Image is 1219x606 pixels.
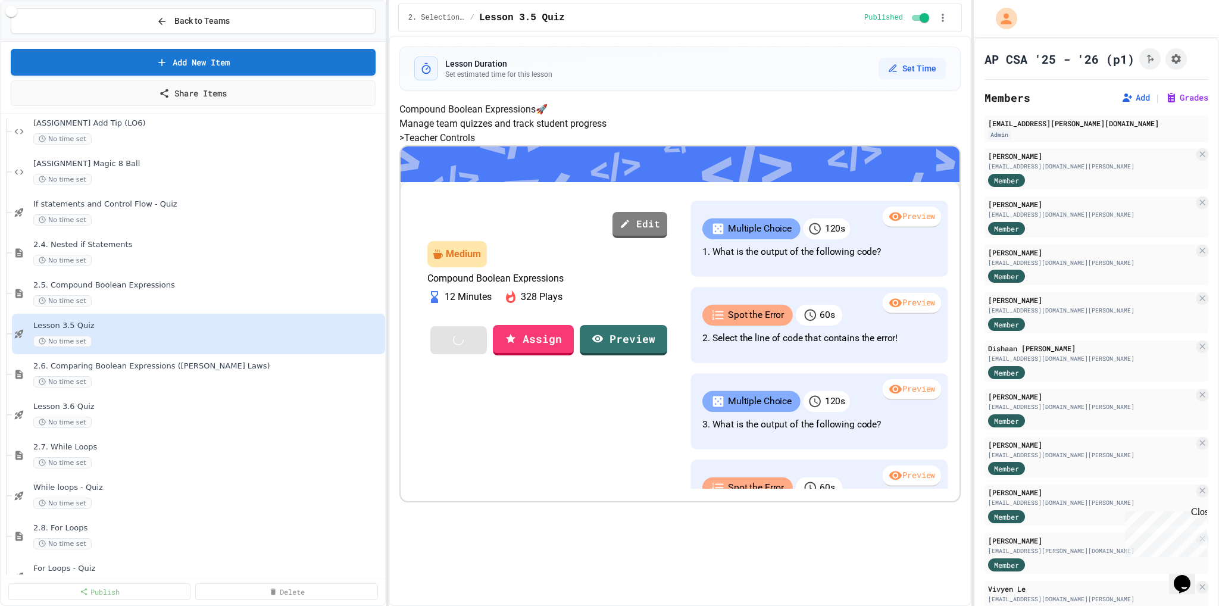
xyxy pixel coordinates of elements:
[820,308,834,323] p: 60 s
[33,255,92,266] span: No time set
[988,546,1194,555] div: [EMAIL_ADDRESS][PERSON_NAME][DOMAIN_NAME]
[33,498,92,509] span: No time set
[33,483,383,493] span: While loops - Quiz
[988,306,1194,315] div: [EMAIL_ADDRESS][DOMAIN_NAME][PERSON_NAME]
[988,402,1194,411] div: [EMAIL_ADDRESS][DOMAIN_NAME][PERSON_NAME]
[580,325,667,355] a: Preview
[702,332,936,346] p: 2. Select the line of code that contains the error!
[994,463,1019,474] span: Member
[1121,92,1150,104] button: Add
[33,295,92,307] span: No time set
[33,240,383,250] span: 2.4. Nested if Statements
[1120,507,1207,557] iframe: chat widget
[988,162,1194,171] div: [EMAIL_ADDRESS][DOMAIN_NAME][PERSON_NAME]
[33,118,383,129] span: [ASSIGNMENT] Add Tip (LO6)
[988,343,1194,354] div: Dishaan [PERSON_NAME]
[820,481,834,495] p: 60 s
[1139,48,1161,70] button: Click to see fork details
[988,295,1194,305] div: [PERSON_NAME]
[33,159,383,169] span: [ASSIGNMENT] Magic 8 Ball
[33,214,92,226] span: No time set
[1165,48,1187,70] button: Assignment Settings
[195,583,377,600] a: Delete
[864,11,932,25] div: Content is published and visible to students
[728,222,792,236] p: Multiple Choice
[994,367,1019,378] span: Member
[994,271,1019,282] span: Member
[988,391,1194,402] div: [PERSON_NAME]
[612,212,667,238] a: Edit
[479,11,565,25] span: Lesson 3.5 Quiz
[33,457,92,468] span: No time set
[11,80,376,106] a: Share Items
[879,58,946,79] button: Set Time
[445,58,552,70] h3: Lesson Duration
[988,258,1194,267] div: [EMAIL_ADDRESS][DOMAIN_NAME][PERSON_NAME]
[1165,92,1208,104] button: Grades
[994,319,1019,330] span: Member
[988,354,1194,363] div: [EMAIL_ADDRESS][DOMAIN_NAME][PERSON_NAME]
[988,487,1194,498] div: [PERSON_NAME]
[33,280,383,290] span: 2.5. Compound Boolean Expressions
[33,336,92,347] span: No time set
[33,442,383,452] span: 2.7. While Loops
[994,511,1019,522] span: Member
[988,199,1194,210] div: [PERSON_NAME]
[445,290,492,304] p: 12 Minutes
[994,223,1019,234] span: Member
[408,13,465,23] span: 2. Selection and Iteration
[33,417,92,428] span: No time set
[825,222,845,236] p: 120 s
[445,70,552,79] p: Set estimated time for this lesson
[399,102,961,117] h4: Compound Boolean Expressions 🚀
[994,416,1019,426] span: Member
[728,481,784,495] p: Spot the Error
[988,439,1194,450] div: [PERSON_NAME]
[1169,558,1207,594] iframe: chat widget
[728,395,792,409] p: Multiple Choice
[988,595,1194,604] div: [EMAIL_ADDRESS][DOMAIN_NAME][PERSON_NAME]
[702,245,936,260] p: 1. What is the output of the following code?
[825,395,845,409] p: 120 s
[702,418,936,432] p: 3. What is the output of the following code?
[883,293,941,314] div: Preview
[493,325,574,355] a: Assign
[994,175,1019,186] span: Member
[399,131,961,145] h5: > Teacher Controls
[988,583,1194,594] div: Vivyen Le
[988,535,1194,546] div: [PERSON_NAME]
[883,207,941,228] div: Preview
[5,5,82,76] div: Chat with us now!Close
[983,5,1020,32] div: My Account
[174,15,230,27] span: Back to Teams
[33,199,383,210] span: If statements and Control Flow - Quiz
[988,130,1011,140] div: Admin
[33,361,383,371] span: 2.6. Comparing Boolean Expressions ([PERSON_NAME] Laws)
[521,290,562,304] p: 328 Plays
[728,308,784,323] p: Spot the Error
[988,118,1205,129] div: [EMAIL_ADDRESS][PERSON_NAME][DOMAIN_NAME]
[33,321,383,331] span: Lesson 3.5 Quiz
[864,13,903,23] span: Published
[988,151,1194,161] div: [PERSON_NAME]
[994,560,1019,570] span: Member
[33,133,92,145] span: No time set
[399,117,961,131] p: Manage team quizzes and track student progress
[33,174,92,185] span: No time set
[988,210,1194,219] div: [EMAIL_ADDRESS][DOMAIN_NAME][PERSON_NAME]
[427,273,668,284] p: Compound Boolean Expressions
[33,564,383,574] span: For Loops - Quiz
[11,49,376,76] a: Add New Item
[988,247,1194,258] div: [PERSON_NAME]
[883,466,941,487] div: Preview
[446,247,481,261] div: Medium
[33,376,92,388] span: No time set
[988,451,1194,460] div: [EMAIL_ADDRESS][DOMAIN_NAME][PERSON_NAME]
[988,498,1194,507] div: [EMAIL_ADDRESS][DOMAIN_NAME][PERSON_NAME]
[1155,90,1161,105] span: |
[883,379,941,401] div: Preview
[33,402,383,412] span: Lesson 3.6 Quiz
[33,538,92,549] span: No time set
[33,523,383,533] span: 2.8. For Loops
[8,583,190,600] a: Publish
